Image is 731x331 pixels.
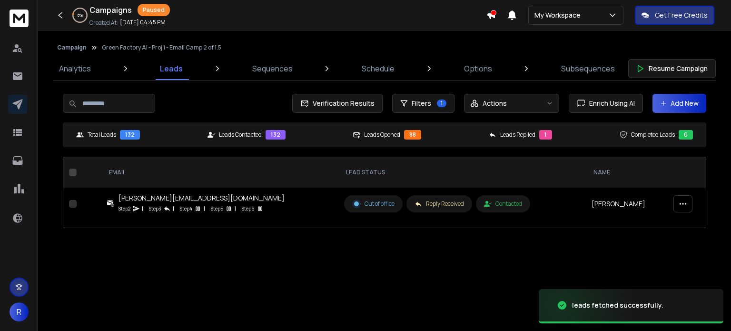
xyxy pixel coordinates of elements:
button: Verification Results [292,94,383,113]
th: LEAD STATUS [338,157,586,188]
div: 88 [404,130,421,140]
div: leads fetched successfully. [572,301,663,310]
div: 1 [539,130,552,140]
p: Step 3 [149,204,161,213]
p: Step 2 [119,204,130,213]
div: [PERSON_NAME][EMAIL_ADDRESS][DOMAIN_NAME] [119,193,285,203]
p: Leads Replied [500,131,535,139]
p: | [142,204,143,213]
p: | [235,204,236,213]
div: Reply Received [415,200,464,208]
a: Subsequences [555,57,621,80]
p: Sequences [252,63,293,74]
p: Leads Contacted [219,131,262,139]
p: Created At: [89,19,118,27]
p: 6 % [78,12,83,18]
span: Filters [412,99,431,108]
p: Leads Opened [364,131,400,139]
button: R [10,302,29,321]
p: Analytics [59,63,91,74]
p: Step 4 [180,204,192,213]
p: Step 5 [211,204,223,213]
button: Filters1 [392,94,454,113]
a: Options [458,57,498,80]
a: Sequences [247,57,298,80]
a: Schedule [356,57,400,80]
button: Enrich Using AI [569,94,643,113]
div: Out of office [352,200,395,208]
p: Total Leads [88,131,116,139]
p: Options [464,63,492,74]
button: Resume Campaign [628,59,716,78]
div: 132 [120,130,140,140]
button: Add New [652,94,706,113]
span: Enrich Using AI [585,99,635,108]
p: Get Free Credits [655,10,708,20]
p: Completed Leads [631,131,675,139]
a: Analytics [53,57,97,80]
span: Verification Results [309,99,375,108]
div: Paused [138,4,170,16]
button: Get Free Credits [635,6,714,25]
p: Actions [483,99,507,108]
p: [DATE] 04:45 PM [120,19,166,26]
p: Subsequences [561,63,615,74]
div: 0 [679,130,693,140]
p: | [173,204,174,213]
p: My Workspace [534,10,584,20]
span: 1 [437,100,446,107]
p: Schedule [362,63,395,74]
p: | [204,204,205,213]
h1: Campaigns [89,4,132,16]
p: Green Factory AI - Proj 1 - Email Camp 2 of 1.5 [102,44,221,51]
div: 132 [266,130,286,140]
td: [PERSON_NAME] [586,188,668,220]
a: Leads [154,57,188,80]
div: Contacted [484,200,522,208]
button: Campaign [57,44,87,51]
th: EMAIL [101,157,338,188]
p: Leads [160,63,183,74]
p: Step 6 [242,204,255,213]
th: NAME [586,157,668,188]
